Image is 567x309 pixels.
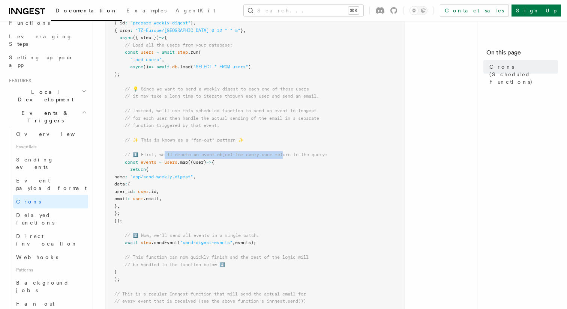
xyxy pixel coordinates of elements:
[13,208,88,229] a: Delayed functions
[190,20,193,26] span: }
[188,50,198,55] span: .run
[6,109,82,124] span: Events & Triggers
[162,57,164,62] span: ,
[232,240,235,245] span: ,
[177,240,180,245] span: (
[6,106,88,127] button: Events & Triggers
[193,20,196,26] span: ,
[177,50,188,55] span: step
[114,269,117,274] span: }
[159,160,162,165] span: =
[114,203,117,209] span: }
[6,85,88,106] button: Local Development
[138,189,148,194] span: user
[13,276,88,297] a: Background jobs
[122,2,171,20] a: Examples
[16,131,93,137] span: Overview
[175,8,215,14] span: AgentKit
[130,28,133,33] span: :
[13,250,88,264] a: Webhooks
[489,63,558,86] span: Crons (Scheduled Functions)
[6,78,31,84] span: Features
[125,160,138,165] span: const
[198,50,201,55] span: (
[133,35,159,40] span: ({ step })
[143,196,159,201] span: .email
[133,196,143,201] span: user
[125,240,138,245] span: await
[9,33,72,47] span: Leveraging Steps
[13,127,88,141] a: Overview
[206,160,211,165] span: =>
[159,196,162,201] span: ,
[243,28,246,33] span: ,
[125,93,319,99] span: // it may take a long time to iterate through each user and send an email.
[141,50,154,55] span: users
[409,6,427,15] button: Toggle dark mode
[159,35,164,40] span: =>
[125,123,219,128] span: // function triggered by that event.
[190,64,193,69] span: (
[156,64,169,69] span: await
[164,35,167,40] span: {
[117,203,120,209] span: ,
[127,181,130,187] span: {
[130,167,146,172] span: return
[13,141,88,153] span: Essentials
[126,8,166,14] span: Examples
[125,50,138,55] span: const
[130,174,193,179] span: "app/send.weekly.digest"
[156,50,159,55] span: =
[177,160,188,165] span: .map
[193,64,248,69] span: "SELECT * FROM users"
[16,212,54,226] span: Delayed functions
[51,2,122,21] a: Documentation
[9,54,73,68] span: Setting up your app
[162,50,175,55] span: await
[133,189,135,194] span: :
[114,211,120,216] span: };
[16,280,69,293] span: Background jobs
[211,160,214,165] span: {
[114,20,125,26] span: { id
[130,64,143,69] span: async
[125,42,232,48] span: // Load all the users from your database:
[114,291,306,297] span: // This is a regular Inngest function that will send the actual email for
[114,298,306,304] span: // every event that is received (see the above function's inngest.send())
[114,181,125,187] span: data
[143,64,148,69] span: ()
[114,189,133,194] span: user_id
[114,72,120,77] span: );
[125,181,127,187] span: :
[156,189,159,194] span: ,
[188,160,206,165] span: ((user)
[114,218,122,223] span: });
[127,196,130,201] span: :
[125,86,309,92] span: // 💡 Since we want to send a weekly digest to each one of these users
[171,2,220,20] a: AgentKit
[16,254,58,260] span: Webhooks
[348,7,359,14] kbd: ⌘K
[16,157,54,170] span: Sending events
[148,189,156,194] span: .id
[6,88,82,103] span: Local Development
[6,30,88,51] a: Leveraging Steps
[125,233,259,238] span: // 2️⃣ Now, we'll send all events in a single batch:
[13,264,88,276] span: Patterns
[16,199,41,205] span: Crons
[114,174,125,179] span: name
[114,196,127,201] span: email
[130,20,190,26] span: "prepare-weekly-digest"
[125,255,309,260] span: // This function can now quickly finish and the rest of the logic will
[180,240,232,245] span: "send-digest-events"
[172,64,177,69] span: db
[248,64,251,69] span: )
[151,240,177,245] span: .sendEvent
[13,229,88,250] a: Direct invocation
[141,240,151,245] span: step
[511,5,561,17] a: Sign Up
[114,277,120,282] span: );
[486,48,558,60] h4: On this page
[13,195,88,208] a: Crons
[114,28,130,33] span: { cron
